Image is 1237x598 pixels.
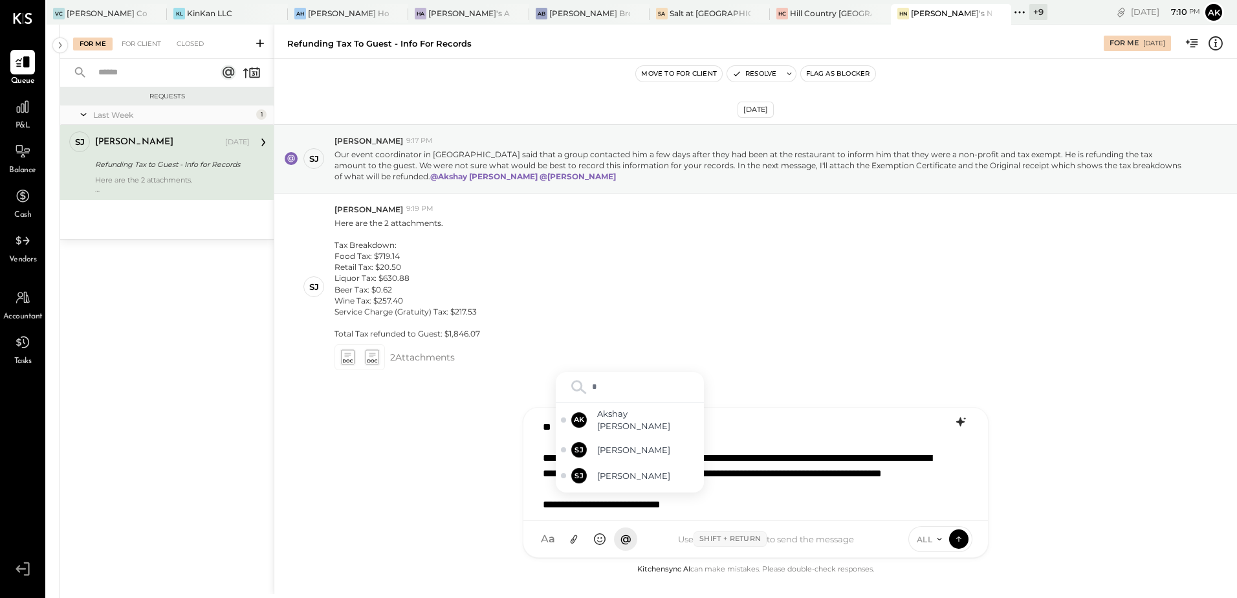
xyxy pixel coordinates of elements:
[917,534,933,545] span: ALL
[334,149,1182,182] p: Our event coordinator in [GEOGRAPHIC_DATA] said that a group contacted him a few days after they ...
[536,527,560,551] button: Aa
[549,8,630,19] div: [PERSON_NAME] Brooklyn / Rebel Cafe
[9,165,36,177] span: Balance
[14,210,31,221] span: Cash
[93,109,253,120] div: Last Week
[636,66,722,82] button: Move to for client
[334,135,403,146] span: [PERSON_NAME]
[225,137,250,148] div: [DATE]
[334,272,480,283] div: Liquor Tax: $630.88
[53,8,65,19] div: VC
[1110,38,1139,49] div: For Me
[536,8,547,19] div: AB
[9,254,37,266] span: Vendors
[309,281,319,293] div: SJ
[656,8,668,19] div: Sa
[95,175,250,194] div: Here are the 2 attachments.
[334,328,480,339] div: Total Tax refunded to Guest: $1,846.07
[597,470,699,482] span: [PERSON_NAME]
[334,295,480,306] div: Wine Tax: $257.40
[614,527,637,551] button: @
[11,76,35,87] span: Queue
[1,184,45,221] a: Cash
[1203,2,1224,23] button: Ak
[556,489,704,515] div: Select Michael Rusenko - Offline
[309,153,319,165] div: SJ
[911,8,992,19] div: [PERSON_NAME]'s Nashville
[115,38,168,50] div: For Client
[670,8,750,19] div: Salt at [GEOGRAPHIC_DATA]
[334,284,480,295] div: Beer Tax: $0.62
[73,38,113,50] div: For Me
[575,445,584,456] span: SJ
[16,120,30,132] span: P&L
[1115,5,1128,19] div: copy link
[406,136,433,146] span: 9:17 PM
[790,8,871,19] div: Hill Country [GEOGRAPHIC_DATA]
[75,136,85,148] div: SJ
[1,228,45,266] a: Vendors
[727,66,782,82] button: Resolve
[334,239,480,250] div: Tax Breakdown:
[334,261,480,272] div: Retail Tax: $20.50
[95,136,173,149] div: [PERSON_NAME]
[597,408,699,432] span: Akshay [PERSON_NAME]
[334,204,403,215] span: [PERSON_NAME]
[67,92,267,101] div: Requests
[1,139,45,177] a: Balance
[430,172,538,181] strong: @Akshay [PERSON_NAME]
[287,38,472,50] div: Refunding Tax to Guest - Info for Records
[406,204,433,214] span: 9:19 PM
[738,102,774,118] div: [DATE]
[428,8,509,19] div: [PERSON_NAME]'s Atlanta
[1,285,45,323] a: Accountant
[67,8,148,19] div: [PERSON_NAME] Confections - [GEOGRAPHIC_DATA]
[776,8,788,19] div: HC
[1029,4,1047,20] div: + 9
[187,8,232,19] div: KinKan LLC
[14,356,32,368] span: Tasks
[294,8,306,19] div: AH
[1131,6,1200,18] div: [DATE]
[3,311,43,323] span: Accountant
[1,50,45,87] a: Queue
[575,471,584,482] span: SJ
[334,306,480,317] div: Service Charge (Gratuity) Tax: $217.53
[1,330,45,368] a: Tasks
[597,444,699,456] span: [PERSON_NAME]
[173,8,185,19] div: KL
[1143,39,1165,48] div: [DATE]
[556,403,704,437] div: Select Akshay koshti - Offline
[334,250,480,261] div: Food Tax: $719.14
[415,8,426,19] div: HA
[308,8,389,19] div: [PERSON_NAME] Hoboken
[556,463,704,489] div: Select Samantha Janco - Offline
[540,172,616,181] strong: @[PERSON_NAME]
[170,38,210,50] div: Closed
[620,533,631,546] span: @
[694,531,767,547] span: Shift + Return
[95,158,246,171] div: Refunding Tax to Guest - Info for Records
[390,344,455,370] span: 2 Attachment s
[549,533,555,546] span: a
[1,94,45,132] a: P&L
[897,8,909,19] div: HN
[574,415,585,425] span: AK
[256,109,267,120] div: 1
[801,66,875,82] button: Flag as Blocker
[637,531,895,547] div: Use to send the message
[556,437,704,463] div: Select Samuel Jimenez - Offline
[334,217,480,340] p: Here are the 2 attachments.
